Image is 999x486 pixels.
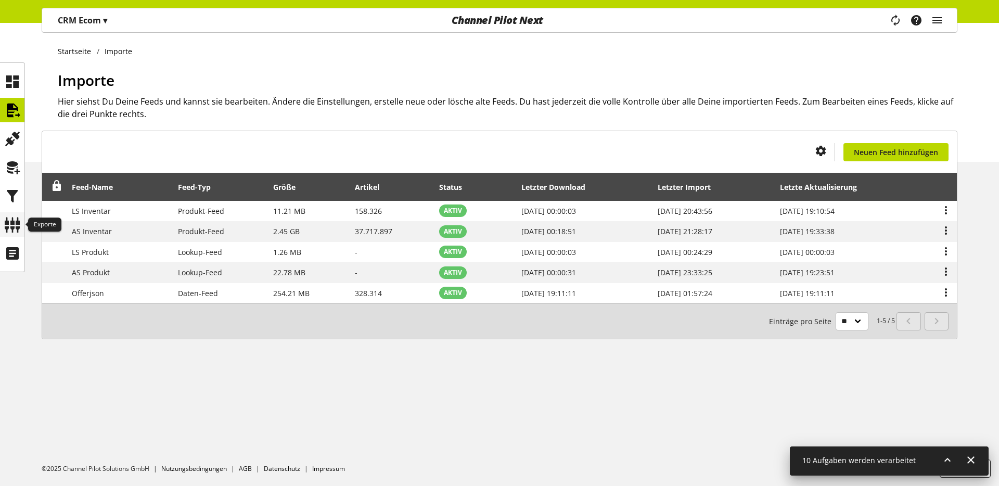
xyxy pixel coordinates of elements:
span: [DATE] 19:11:11 [521,288,576,298]
p: CRM Ecom [58,14,107,27]
div: Entsperren, um Zeilen neu anzuordnen [48,181,62,194]
div: Artikel [355,182,390,193]
span: [DATE] 21:28:17 [658,226,712,236]
span: [DATE] 19:33:38 [780,226,835,236]
span: Produkt-Feed [178,206,224,216]
span: [DATE] 00:24:29 [658,247,712,257]
span: Produkt-Feed [178,226,224,236]
a: Nutzungsbedingungen [161,464,227,473]
span: Daten-Feed [178,288,218,298]
span: [DATE] 20:43:56 [658,206,712,216]
small: 1-5 / 5 [769,312,895,330]
span: 328.314 [355,288,382,298]
span: AKTIV [444,268,462,277]
span: AKTIV [444,288,462,298]
li: ©2025 Channel Pilot Solutions GmbH [42,464,161,474]
div: Größe [273,182,306,193]
span: AKTIV [444,227,462,236]
span: [DATE] 23:33:25 [658,267,712,277]
div: Exporte [28,218,61,232]
span: 11.21 MB [273,206,305,216]
span: [DATE] 00:00:31 [521,267,576,277]
span: - [355,267,357,277]
span: Offerjson [72,288,104,298]
span: LS Inventar [72,206,111,216]
span: Einträge pro Seite [769,316,836,327]
span: Lookup-Feed [178,267,222,277]
span: [DATE] 00:18:51 [521,226,576,236]
span: 10 Aufgaben werden verarbeitet [802,455,916,465]
span: - [355,247,357,257]
span: [DATE] 19:23:51 [780,267,835,277]
span: Entsperren, um Zeilen neu anzuordnen [52,181,62,191]
div: Feed-Name [72,182,123,193]
span: ▾ [103,15,107,26]
span: 1.26 MB [273,247,301,257]
span: 22.78 MB [273,267,305,277]
span: [DATE] 19:10:54 [780,206,835,216]
span: AKTIV [444,247,462,257]
span: 37.717.897 [355,226,392,236]
span: Neuen Feed hinzufügen [854,147,938,158]
span: [DATE] 01:57:24 [658,288,712,298]
h2: Hier siehst Du Deine Feeds und kannst sie bearbeiten. Ändere die Einstellungen, erstelle neue ode... [58,95,957,120]
a: Datenschutz [264,464,300,473]
div: Letzte Aktualisierung [780,182,867,193]
div: Feed-Typ [178,182,221,193]
span: Lookup-Feed [178,247,222,257]
a: Neuen Feed hinzufügen [843,143,949,161]
a: Impressum [312,464,345,473]
span: Importe [58,70,114,90]
span: [DATE] 00:00:03 [780,247,835,257]
a: Startseite [58,46,97,57]
span: 158.326 [355,206,382,216]
a: AGB [239,464,252,473]
span: [DATE] 00:00:03 [521,247,576,257]
span: AS Produkt [72,267,110,277]
div: Letzter Import [658,182,721,193]
nav: main navigation [42,8,957,33]
span: [DATE] 00:00:03 [521,206,576,216]
span: 254.21 MB [273,288,310,298]
span: LS Produkt [72,247,109,257]
span: 2.45 GB [273,226,300,236]
div: Status [439,182,472,193]
span: [DATE] 19:11:11 [780,288,835,298]
span: AKTIV [444,206,462,215]
div: Letzter Download [521,182,596,193]
span: AS Inventar [72,226,112,236]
